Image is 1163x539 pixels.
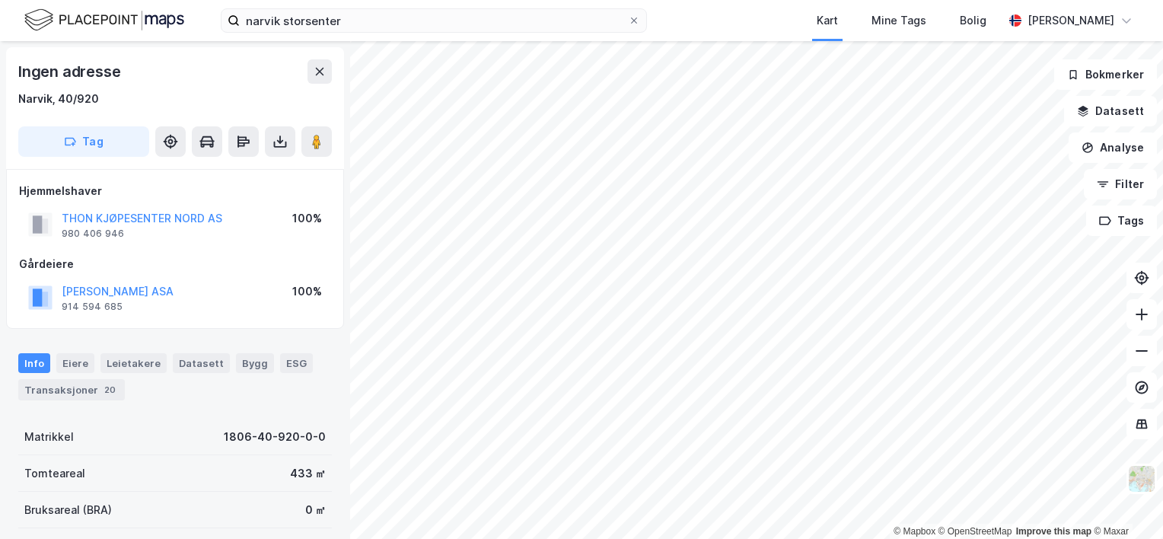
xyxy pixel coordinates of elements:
[19,255,331,273] div: Gårdeiere
[1087,466,1163,539] iframe: Chat Widget
[817,11,838,30] div: Kart
[292,209,322,228] div: 100%
[18,126,149,157] button: Tag
[960,11,986,30] div: Bolig
[19,182,331,200] div: Hjemmelshaver
[24,428,74,446] div: Matrikkel
[1086,206,1157,236] button: Tags
[938,526,1012,537] a: OpenStreetMap
[305,501,326,519] div: 0 ㎡
[871,11,926,30] div: Mine Tags
[62,301,123,313] div: 914 594 685
[290,464,326,483] div: 433 ㎡
[224,428,326,446] div: 1806-40-920-0-0
[62,228,124,240] div: 980 406 946
[100,353,167,373] div: Leietakere
[1084,169,1157,199] button: Filter
[1028,11,1114,30] div: [PERSON_NAME]
[24,501,112,519] div: Bruksareal (BRA)
[240,9,628,32] input: Søk på adresse, matrikkel, gårdeiere, leietakere eller personer
[1064,96,1157,126] button: Datasett
[1016,526,1091,537] a: Improve this map
[18,90,99,108] div: Narvik, 40/920
[1127,464,1156,493] img: Z
[1069,132,1157,163] button: Analyse
[101,382,119,397] div: 20
[1054,59,1157,90] button: Bokmerker
[24,464,85,483] div: Tomteareal
[1087,466,1163,539] div: Kontrollprogram for chat
[18,59,123,84] div: Ingen adresse
[894,526,935,537] a: Mapbox
[56,353,94,373] div: Eiere
[292,282,322,301] div: 100%
[18,353,50,373] div: Info
[280,353,313,373] div: ESG
[173,353,230,373] div: Datasett
[236,353,274,373] div: Bygg
[18,379,125,400] div: Transaksjoner
[24,7,184,33] img: logo.f888ab2527a4732fd821a326f86c7f29.svg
